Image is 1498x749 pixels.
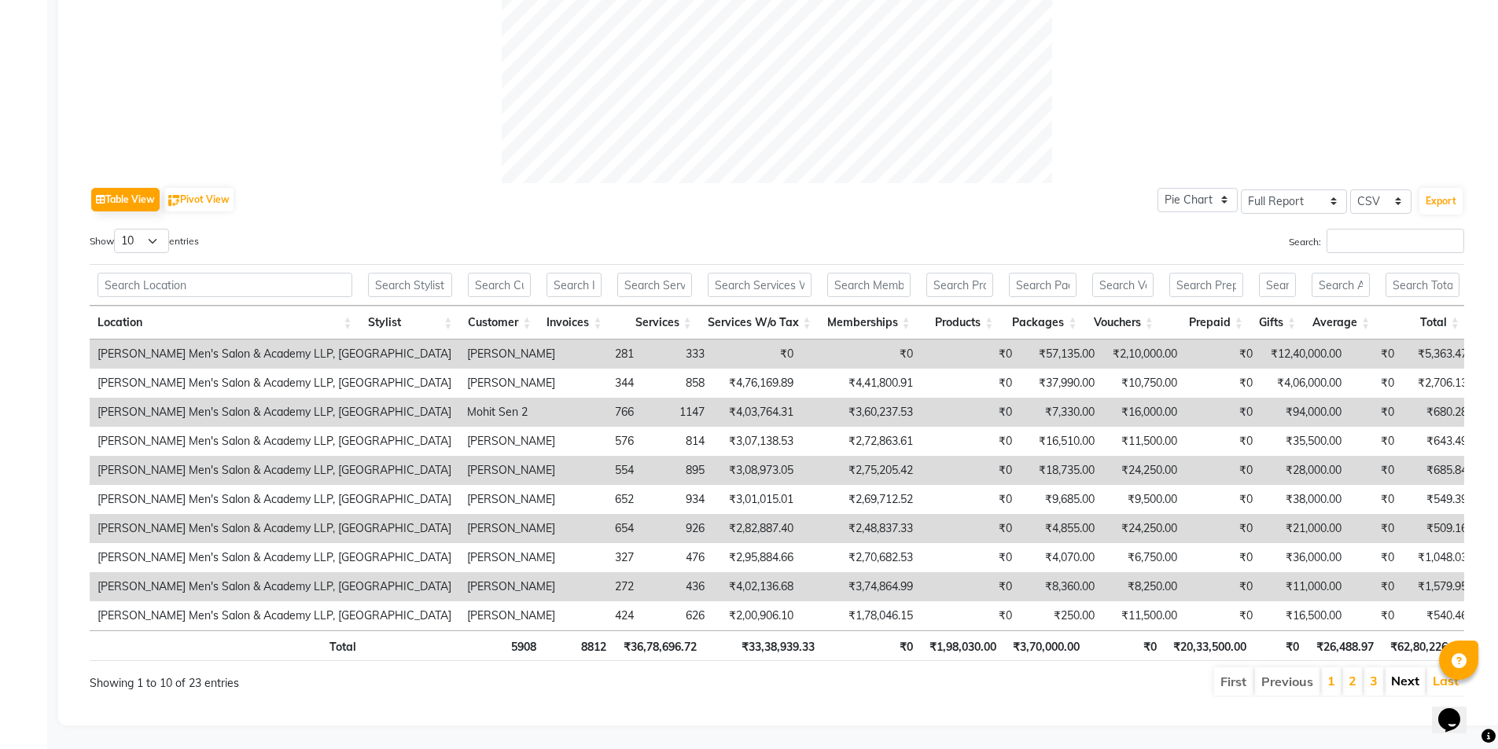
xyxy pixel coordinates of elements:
[1349,340,1402,369] td: ₹0
[642,398,712,427] td: 1147
[1102,456,1185,485] td: ₹24,250.00
[801,427,921,456] td: ₹2,72,863.61
[1084,306,1161,340] th: Vouchers: activate to sort column ascending
[712,340,801,369] td: ₹0
[1185,485,1261,514] td: ₹0
[90,398,459,427] td: [PERSON_NAME] Men's Salon & Academy LLP, [GEOGRAPHIC_DATA]
[921,601,1020,630] td: ₹0
[90,514,459,543] td: [PERSON_NAME] Men's Salon & Academy LLP, [GEOGRAPHIC_DATA]
[1402,601,1475,630] td: ₹540.46
[827,273,911,297] input: Search Memberships
[459,543,563,572] td: [PERSON_NAME]
[918,306,1002,340] th: Products: activate to sort column ascending
[921,369,1020,398] td: ₹0
[1349,514,1402,543] td: ₹0
[712,456,801,485] td: ₹3,08,973.05
[1001,306,1084,340] th: Packages: activate to sort column ascending
[168,195,180,207] img: pivot.png
[1289,229,1464,253] label: Search:
[563,369,642,398] td: 344
[459,572,563,601] td: [PERSON_NAME]
[801,485,921,514] td: ₹2,69,712.52
[1020,543,1102,572] td: ₹4,070.00
[459,369,563,398] td: [PERSON_NAME]
[801,543,921,572] td: ₹2,70,682.53
[1261,340,1349,369] td: ₹12,40,000.00
[1092,273,1153,297] input: Search Vouchers
[90,427,459,456] td: [PERSON_NAME] Men's Salon & Academy LLP, [GEOGRAPHIC_DATA]
[164,188,234,211] button: Pivot View
[1009,273,1077,297] input: Search Packages
[90,485,459,514] td: [PERSON_NAME] Men's Salon & Academy LLP, [GEOGRAPHIC_DATA]
[1261,369,1349,398] td: ₹4,06,000.00
[459,456,563,485] td: [PERSON_NAME]
[926,273,994,297] input: Search Products
[459,514,563,543] td: [PERSON_NAME]
[1402,340,1475,369] td: ₹5,363.47
[1261,485,1349,514] td: ₹38,000.00
[1251,306,1304,340] th: Gifts: activate to sort column ascending
[712,485,801,514] td: ₹3,01,015.01
[1185,572,1261,601] td: ₹0
[1261,543,1349,572] td: ₹36,000.00
[1102,543,1185,572] td: ₹6,750.00
[90,572,459,601] td: [PERSON_NAME] Men's Salon & Academy LLP, [GEOGRAPHIC_DATA]
[1402,456,1475,485] td: ₹685.84
[1102,572,1185,601] td: ₹8,250.00
[1327,673,1335,688] a: 1
[819,306,918,340] th: Memberships: activate to sort column ascending
[98,273,352,297] input: Search Location
[1261,456,1349,485] td: ₹28,000.00
[921,456,1020,485] td: ₹0
[1402,427,1475,456] td: ₹643.49
[90,229,199,253] label: Show entries
[459,485,563,514] td: [PERSON_NAME]
[801,340,921,369] td: ₹0
[563,601,642,630] td: 424
[466,630,544,661] th: 5908
[1378,306,1467,340] th: Total: activate to sort column ascending
[1102,340,1185,369] td: ₹2,10,000.00
[642,572,712,601] td: 436
[1402,485,1475,514] td: ₹549.39
[1004,630,1088,661] th: ₹3,70,000.00
[712,543,801,572] td: ₹2,95,884.66
[921,340,1020,369] td: ₹0
[801,601,921,630] td: ₹1,78,046.15
[642,514,712,543] td: 926
[90,630,364,661] th: Total
[1349,601,1402,630] td: ₹0
[547,273,602,297] input: Search Invoices
[114,229,169,253] select: Showentries
[1102,601,1185,630] td: ₹11,500.00
[712,572,801,601] td: ₹4,02,136.68
[1391,673,1419,688] a: Next
[1433,673,1459,688] a: Last
[1386,273,1459,297] input: Search Total
[1349,456,1402,485] td: ₹0
[1402,572,1475,601] td: ₹1,579.95
[1349,673,1356,688] a: 2
[1307,630,1381,661] th: ₹26,488.97
[801,369,921,398] td: ₹4,41,800.91
[1020,514,1102,543] td: ₹4,855.00
[90,666,649,692] div: Showing 1 to 10 of 23 entries
[563,514,642,543] td: 654
[642,543,712,572] td: 476
[1370,673,1378,688] a: 3
[1261,427,1349,456] td: ₹35,500.00
[90,369,459,398] td: [PERSON_NAME] Men's Salon & Academy LLP, [GEOGRAPHIC_DATA]
[712,398,801,427] td: ₹4,03,764.31
[801,398,921,427] td: ₹3,60,237.53
[1349,543,1402,572] td: ₹0
[1349,485,1402,514] td: ₹0
[1185,427,1261,456] td: ₹0
[921,398,1020,427] td: ₹0
[823,630,921,661] th: ₹0
[1169,273,1243,297] input: Search Prepaid
[642,340,712,369] td: 333
[544,630,615,661] th: 8812
[460,306,539,340] th: Customer: activate to sort column ascending
[705,630,823,661] th: ₹33,38,939.33
[1304,306,1378,340] th: Average: activate to sort column ascending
